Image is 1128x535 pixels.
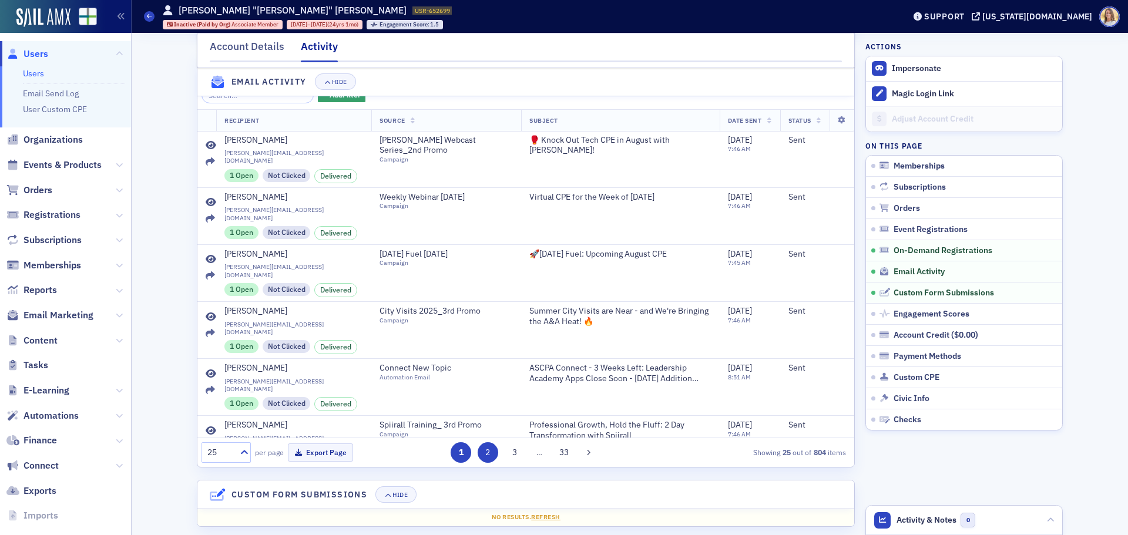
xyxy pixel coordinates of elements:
[728,144,751,153] time: 7:46 AM
[728,362,752,373] span: [DATE]
[894,330,978,341] div: Account Credit ( )
[380,306,486,317] span: City Visits 2025_3rd Promo
[23,309,93,322] span: Email Marketing
[23,434,57,447] span: Finance
[291,21,358,28] div: – (24yrs 1mo)
[255,447,284,457] label: per page
[263,397,311,410] div: Not Clicked
[894,288,994,298] span: Custom Form Submissions
[504,442,525,463] button: 3
[207,446,233,459] div: 25
[206,513,846,522] div: No results.
[529,306,711,327] span: Summer City Visits are Near - and We're Bringing the A&A Heat! 🔥
[23,384,69,397] span: E-Learning
[314,169,357,183] div: Delivered
[231,76,307,88] h4: Email Activity
[728,305,752,316] span: [DATE]
[179,4,407,17] h1: [PERSON_NAME] "[PERSON_NAME]" [PERSON_NAME]
[894,182,946,193] span: Subscriptions
[6,309,93,322] a: Email Marketing
[380,420,497,438] a: Spiirall Training_ 3rd PromoCampaign
[982,11,1092,22] div: [US_STATE][DOMAIN_NAME]
[728,191,752,202] span: [DATE]
[224,306,363,317] a: [PERSON_NAME]
[788,135,847,146] div: Sent
[380,192,486,203] span: Weekly Webinar [DATE]
[531,513,560,521] span: Refresh
[224,397,258,410] div: 1 Open
[6,284,57,297] a: Reports
[231,489,367,501] h4: Custom Form Submissions
[23,259,81,272] span: Memberships
[23,509,58,522] span: Imports
[6,409,79,422] a: Automations
[224,192,363,203] a: [PERSON_NAME]
[224,192,287,203] div: [PERSON_NAME]
[174,21,231,28] span: Inactive (Paid by Org)
[314,226,357,240] div: Delivered
[301,39,338,62] div: Activity
[924,11,965,22] div: Support
[332,79,347,86] div: Hide
[894,393,929,404] span: Civic Info
[892,114,1056,125] div: Adjust Account Credit
[788,363,847,374] div: Sent
[367,20,443,29] div: Engagement Score: 1.5
[380,135,502,156] span: [PERSON_NAME] Webcast Series_2nd Promo
[224,226,258,239] div: 1 Open
[380,21,431,28] span: Engagement Score :
[263,226,311,239] div: Not Clicked
[529,116,558,125] span: Subject
[728,419,752,430] span: [DATE]
[224,206,363,221] span: [PERSON_NAME][EMAIL_ADDRESS][DOMAIN_NAME]
[380,374,486,381] div: Automation Email
[288,443,353,462] button: Export Page
[224,306,287,317] div: [PERSON_NAME]
[224,169,258,182] div: 1 Open
[380,202,486,210] div: Campaign
[231,21,278,28] span: Associate Member
[380,116,405,125] span: Source
[529,135,711,156] span: 🥊 Knock Out Tech CPE in August with [PERSON_NAME]!
[314,283,357,297] div: Delivered
[894,161,945,171] span: Memberships
[6,184,52,197] a: Orders
[16,8,70,27] img: SailAMX
[894,372,939,383] span: Custom CPE
[866,81,1062,106] button: Magic Login Link
[728,201,751,210] time: 7:46 AM
[972,12,1096,21] button: [US_STATE][DOMAIN_NAME]
[23,459,59,472] span: Connect
[291,21,307,28] span: [DATE]
[224,378,363,393] span: [PERSON_NAME][EMAIL_ADDRESS][DOMAIN_NAME]
[163,20,283,29] div: Inactive (Paid by Org): Inactive (Paid by Org): Associate Member
[263,340,311,353] div: Not Clicked
[529,363,711,383] span: ASCPA Connect - 3 Weeks Left: Leadership Academy Apps Close Soon - [DATE] Addition [Membership Co...
[23,359,48,372] span: Tasks
[224,249,363,260] a: [PERSON_NAME]
[1099,6,1120,27] span: Profile
[287,20,362,29] div: 2001-06-12 00:00:00
[375,486,417,503] button: Hide
[6,208,80,221] a: Registrations
[954,329,975,340] span: $0.00
[894,309,969,319] span: Engagement Scores
[529,249,667,260] span: 🚀[DATE] Fuel: Upcoming August CPE
[224,363,287,374] div: [PERSON_NAME]
[23,88,79,99] a: Email Send Log
[788,249,847,260] div: Sent
[23,208,80,221] span: Registrations
[892,63,941,74] button: Impersonate
[788,192,847,203] div: Sent
[23,284,57,297] span: Reports
[6,359,48,372] a: Tasks
[6,48,48,60] a: Users
[314,340,357,354] div: Delivered
[23,484,56,497] span: Exports
[380,249,497,267] a: [DATE] Fuel [DATE]Campaign
[728,430,751,438] time: 7:46 AM
[224,249,287,260] div: [PERSON_NAME]
[392,492,408,498] div: Hide
[380,317,486,324] div: Campaign
[23,184,52,197] span: Orders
